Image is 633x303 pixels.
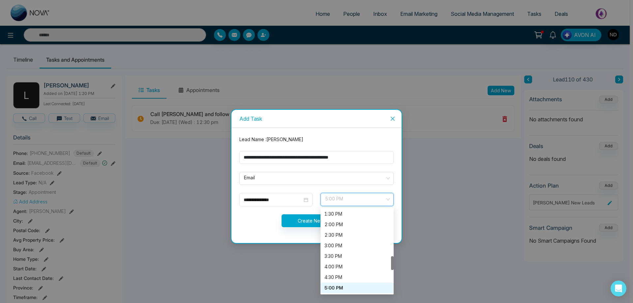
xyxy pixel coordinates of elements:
div: 4:00 PM [324,263,390,270]
div: 3:30 PM [324,253,390,260]
button: Create New Task [282,214,352,227]
div: Add Task [239,115,394,122]
div: 3:30 PM [320,251,394,261]
div: 1:30 PM [324,210,390,218]
div: 4:30 PM [324,274,390,281]
div: Open Intercom Messenger [611,281,626,296]
div: 2:30 PM [324,231,390,239]
div: 2:00 PM [324,221,390,228]
span: Email [244,173,389,184]
div: 4:30 PM [320,272,394,283]
span: close [390,116,395,121]
div: 5:00 PM [324,284,390,291]
div: 3:00 PM [320,240,394,251]
span: 5:00 PM [325,194,389,205]
button: Close [384,110,402,128]
div: 2:30 PM [320,230,394,240]
div: 3:00 PM [324,242,390,249]
div: 4:00 PM [320,261,394,272]
div: 1:30 PM [320,209,394,219]
div: 2:00 PM [320,219,394,230]
div: 5:00 PM [320,283,394,293]
div: Lead Name : [PERSON_NAME] [235,136,398,143]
